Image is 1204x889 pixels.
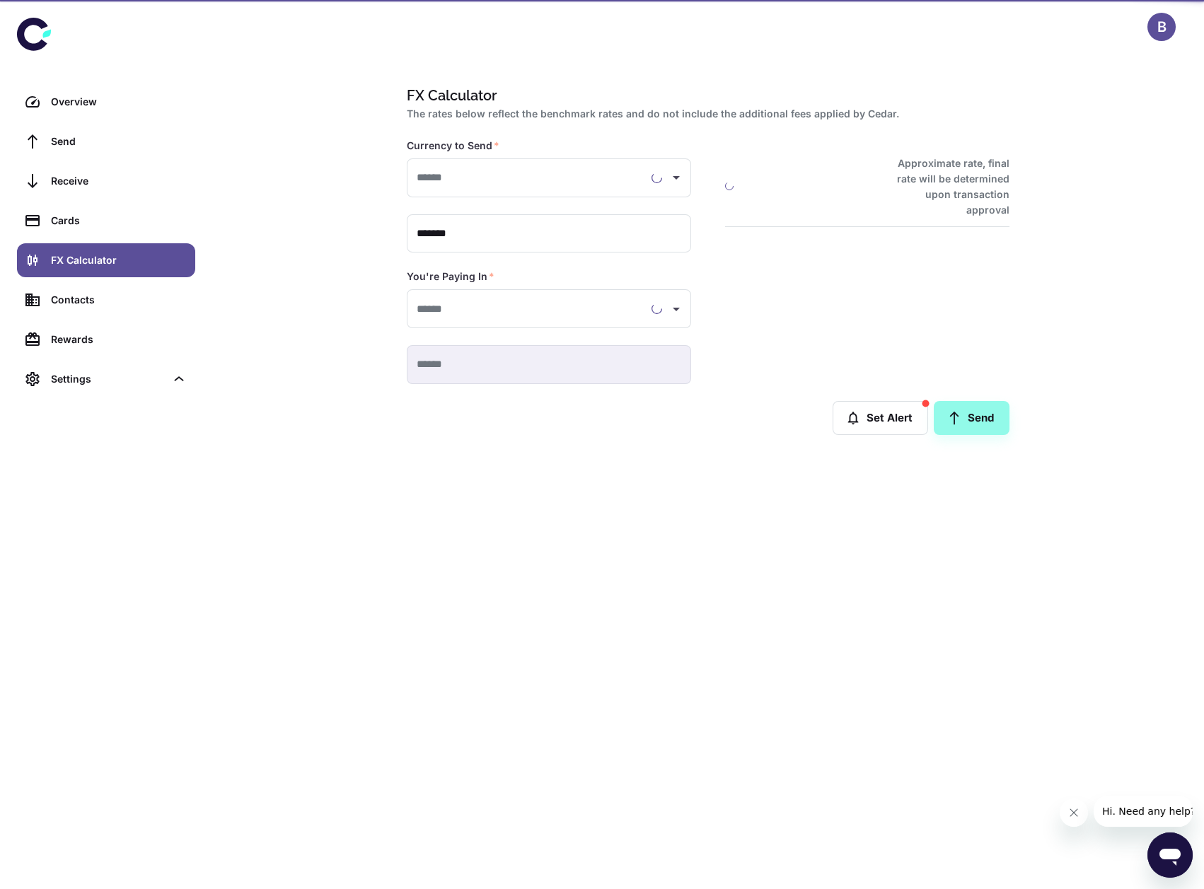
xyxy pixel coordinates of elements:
label: You're Paying In [407,269,494,284]
div: Receive [51,173,187,189]
button: Set Alert [833,401,928,435]
iframe: Close message [1060,798,1088,827]
button: Open [666,168,686,187]
a: Receive [17,164,195,198]
div: Cards [51,213,187,228]
a: Overview [17,85,195,119]
a: Cards [17,204,195,238]
iframe: Button to launch messaging window [1147,832,1193,878]
div: Settings [17,362,195,396]
button: Open [666,299,686,319]
a: Contacts [17,283,195,317]
h1: FX Calculator [407,85,1004,106]
div: Rewards [51,332,187,347]
div: Contacts [51,292,187,308]
h6: Approximate rate, final rate will be determined upon transaction approval [881,156,1009,218]
a: Send [934,401,1009,435]
span: Hi. Need any help? [8,10,102,21]
div: FX Calculator [51,252,187,268]
a: FX Calculator [17,243,195,277]
div: Overview [51,94,187,110]
a: Rewards [17,323,195,356]
a: Send [17,124,195,158]
iframe: Message from company [1094,796,1193,827]
label: Currency to Send [407,139,499,153]
div: Settings [51,371,166,387]
button: B [1147,13,1176,41]
div: Send [51,134,187,149]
